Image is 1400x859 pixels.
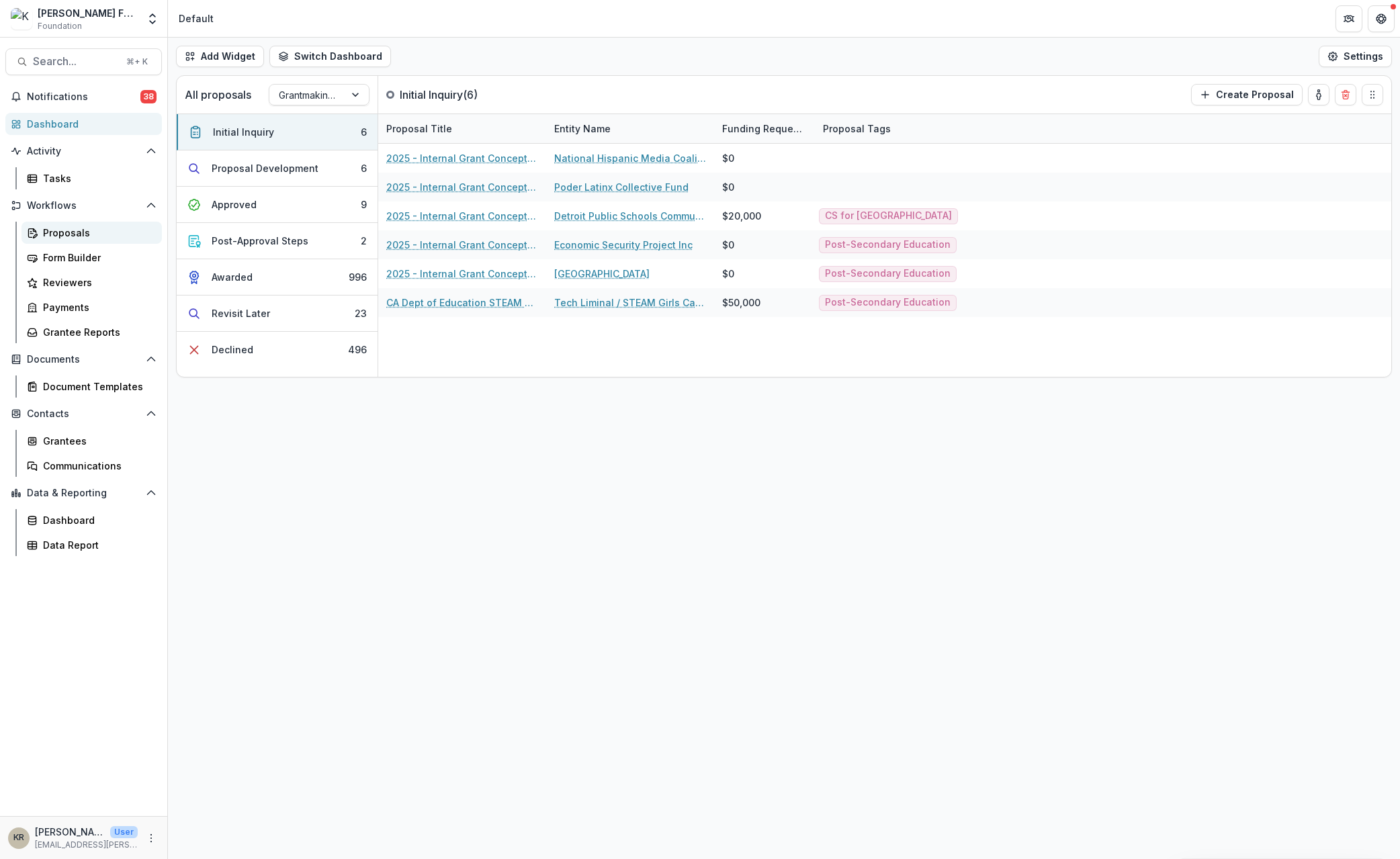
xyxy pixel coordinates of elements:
div: Post-Approval Steps [212,234,308,248]
div: Default [179,11,214,26]
p: Initial Inquiry ( 6 ) [400,87,500,103]
img: Kapor Foundation [11,8,32,30]
button: Create Proposal [1191,84,1303,105]
span: Post-Secondary Education [825,268,951,279]
a: Payments [21,296,162,318]
span: 38 [140,90,157,103]
div: Entity Name [546,114,714,143]
button: Drag [1362,84,1383,105]
a: National Hispanic Media Coalition [554,151,706,165]
button: Add Widget [176,46,264,67]
a: 2025 - Internal Grant Concept Form [386,209,538,223]
div: Funding Requested [714,122,815,136]
button: Approved9 [177,187,378,223]
div: Reviewers [43,275,151,289]
a: Tech Liminal / STEAM Girls Camp [554,296,706,310]
div: Proposal Tags [815,114,983,143]
div: $0 [722,267,734,281]
div: Proposal Title [378,122,460,136]
div: Grantee Reports [43,325,151,339]
p: User [110,826,138,838]
a: Economic Security Project Inc [554,238,693,252]
button: toggle-assigned-to-me [1308,84,1329,105]
span: Post-Secondary Education [825,239,951,251]
span: Data & Reporting [27,488,140,499]
div: Data Report [43,538,151,552]
div: Tasks [43,171,151,185]
p: [EMAIL_ADDRESS][PERSON_NAME][DOMAIN_NAME] [35,839,138,851]
button: More [143,830,159,846]
a: Detroit Public Schools Community District [554,209,706,223]
span: Foundation [38,20,82,32]
div: Proposals [43,226,151,240]
a: Grantee Reports [21,321,162,343]
div: Form Builder [43,251,151,265]
button: Open Data & Reporting [5,482,162,504]
span: Notifications [27,91,140,103]
div: Revisit Later [212,306,270,320]
div: Proposal Tags [815,122,899,136]
p: All proposals [185,87,251,103]
a: 2025 - Internal Grant Concept Form [386,180,538,194]
button: Switch Dashboard [269,46,391,67]
span: Activity [27,146,140,157]
button: Open Activity [5,140,162,162]
a: 2025 - Internal Grant Concept Form [386,151,538,165]
button: Partners [1336,5,1362,32]
a: Proposals [21,222,162,244]
button: Declined496 [177,332,378,367]
div: Proposal Development [212,161,318,175]
nav: breadcrumb [173,9,219,28]
div: ⌘ + K [124,54,150,69]
div: Proposal Title [378,114,546,143]
a: Grantees [21,430,162,452]
div: 6 [361,125,367,139]
div: Declined [212,343,253,357]
div: 2 [361,234,367,248]
div: Grantees [43,434,151,448]
span: Documents [27,354,140,365]
button: Revisit Later23 [177,296,378,332]
span: CS for [GEOGRAPHIC_DATA] [825,210,952,222]
a: CA Dept of Education STEAM grant [386,296,538,310]
div: 6 [361,161,367,175]
div: Dashboard [43,513,151,527]
button: Open Documents [5,349,162,370]
a: 2025 - Internal Grant Concept Form [386,267,538,281]
a: Form Builder [21,246,162,269]
div: $0 [722,180,734,194]
div: Funding Requested [714,114,815,143]
button: Open Contacts [5,403,162,424]
button: Open entity switcher [143,5,162,32]
div: Initial Inquiry [213,125,274,139]
div: Awarded [212,270,253,284]
button: Get Help [1368,5,1395,32]
div: Communications [43,459,151,473]
a: Tasks [21,167,162,189]
div: Kathia Ramos [13,833,24,842]
button: Initial Inquiry6 [177,114,378,150]
a: [GEOGRAPHIC_DATA] [554,267,650,281]
button: Open Workflows [5,195,162,216]
div: Payments [43,300,151,314]
div: 9 [361,197,367,212]
a: Reviewers [21,271,162,293]
div: Document Templates [43,379,151,394]
div: $20,000 [722,209,761,223]
button: Notifications38 [5,86,162,107]
button: Proposal Development6 [177,150,378,187]
span: Workflows [27,200,140,212]
a: 2025 - Internal Grant Concept Form [386,238,538,252]
a: Dashboard [5,113,162,135]
div: [PERSON_NAME] Foundation [38,6,138,20]
button: Delete card [1335,84,1356,105]
div: $0 [722,151,734,165]
span: Contacts [27,408,140,420]
div: 996 [349,270,367,284]
div: 23 [355,306,367,320]
button: Settings [1319,46,1392,67]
